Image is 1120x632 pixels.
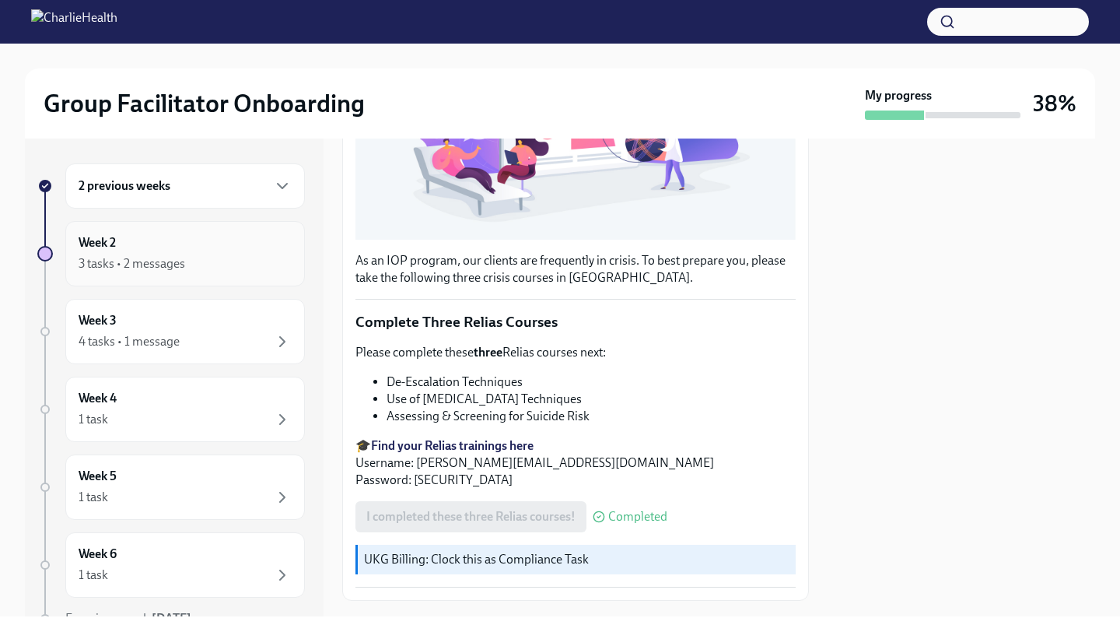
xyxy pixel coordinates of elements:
[37,221,305,286] a: Week 23 tasks • 2 messages
[79,411,108,428] div: 1 task
[371,438,534,453] a: Find your Relias trainings here
[355,437,796,489] p: 🎓 Username: [PERSON_NAME][EMAIL_ADDRESS][DOMAIN_NAME] Password: [SECURITY_DATA]
[65,163,305,209] div: 2 previous weeks
[79,234,116,251] h6: Week 2
[355,312,796,332] p: Complete Three Relias Courses
[79,177,170,195] h6: 2 previous weeks
[37,299,305,364] a: Week 34 tasks • 1 message
[79,390,117,407] h6: Week 4
[79,333,180,350] div: 4 tasks • 1 message
[364,551,789,568] p: UKG Billing: Clock this as Compliance Task
[152,611,191,626] strong: [DATE]
[79,468,117,485] h6: Week 5
[1033,90,1076,118] h3: 38%
[355,252,796,286] p: As an IOP program, our clients are frequently in crisis. To best prepare you, please take the fol...
[65,611,191,626] span: Experience ends
[44,88,365,119] h2: Group Facilitator Onboarding
[608,511,667,523] span: Completed
[865,87,932,104] strong: My progress
[474,345,502,360] strong: three
[387,374,796,391] li: De-Escalation Techniques
[79,255,185,272] div: 3 tasks • 2 messages
[31,9,117,34] img: CharlieHealth
[79,567,108,584] div: 1 task
[37,532,305,598] a: Week 61 task
[79,546,117,563] h6: Week 6
[79,489,108,506] div: 1 task
[387,408,796,425] li: Assessing & Screening for Suicide Risk
[37,377,305,442] a: Week 41 task
[37,455,305,520] a: Week 51 task
[79,312,117,329] h6: Week 3
[387,391,796,408] li: Use of [MEDICAL_DATA] Techniques
[355,344,796,361] p: Please complete these Relias courses next:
